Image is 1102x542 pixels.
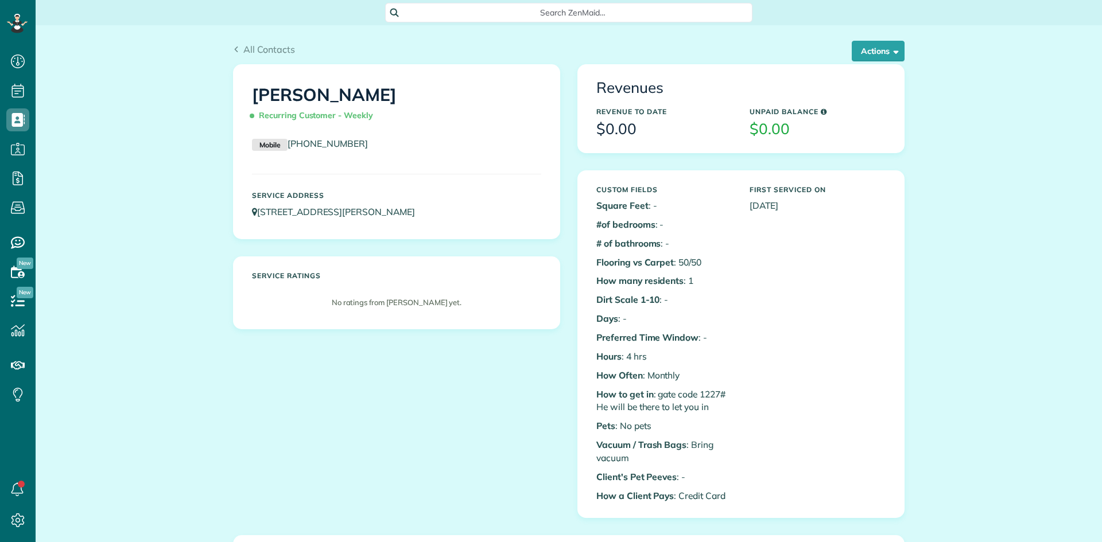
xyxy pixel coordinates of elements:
[233,42,295,56] a: All Contacts
[252,138,368,149] a: Mobile[PHONE_NUMBER]
[596,256,732,269] p: : 50/50
[252,139,288,151] small: Mobile
[596,218,732,231] p: : -
[852,41,905,61] button: Actions
[596,256,674,268] b: Flooring vs Carpet
[252,272,541,279] h5: Service ratings
[596,121,732,138] h3: $0.00
[252,106,378,126] span: Recurring Customer - Weekly
[596,331,732,344] p: : -
[596,388,732,414] p: : gate code 1227# He will be there to let you in
[596,419,732,432] p: : No pets
[596,219,655,230] b: #of bedrooms
[596,294,659,305] b: Dirt Scale 1-10
[596,186,732,193] h5: Custom Fields
[596,293,732,306] p: : -
[596,200,649,211] b: Square Feet
[596,80,886,96] h3: Revenues
[596,489,732,502] p: : Credit Card
[596,438,732,465] p: : Bring vacuum
[750,121,886,138] h3: $0.00
[258,297,536,308] p: No ratings from [PERSON_NAME] yet.
[750,186,886,193] h5: First Serviced On
[596,470,732,483] p: : -
[596,312,732,325] p: : -
[750,199,886,212] p: [DATE]
[596,490,674,501] b: How a Client Pays
[596,439,686,450] b: Vacuum / Trash Bags
[596,369,643,381] b: How Often
[596,199,732,212] p: : -
[596,369,732,382] p: : Monthly
[596,332,699,343] b: Preferred Time Window
[596,108,732,115] h5: Revenue to Date
[17,287,33,298] span: New
[17,258,33,269] span: New
[596,274,732,287] p: : 1
[596,237,732,250] p: : -
[596,388,654,400] b: How to get in
[252,192,541,199] h5: Service Address
[596,313,618,324] b: Days
[596,420,615,431] b: Pets
[596,237,661,249] b: # of bathrooms
[243,44,295,55] span: All Contacts
[596,275,684,286] b: How many residents
[252,85,541,126] h1: [PERSON_NAME]
[252,206,426,217] a: [STREET_ADDRESS][PERSON_NAME]
[596,350,622,362] b: Hours
[596,350,732,363] p: : 4 hrs
[596,471,677,482] b: Client's Pet Peeves
[750,108,886,115] h5: Unpaid Balance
